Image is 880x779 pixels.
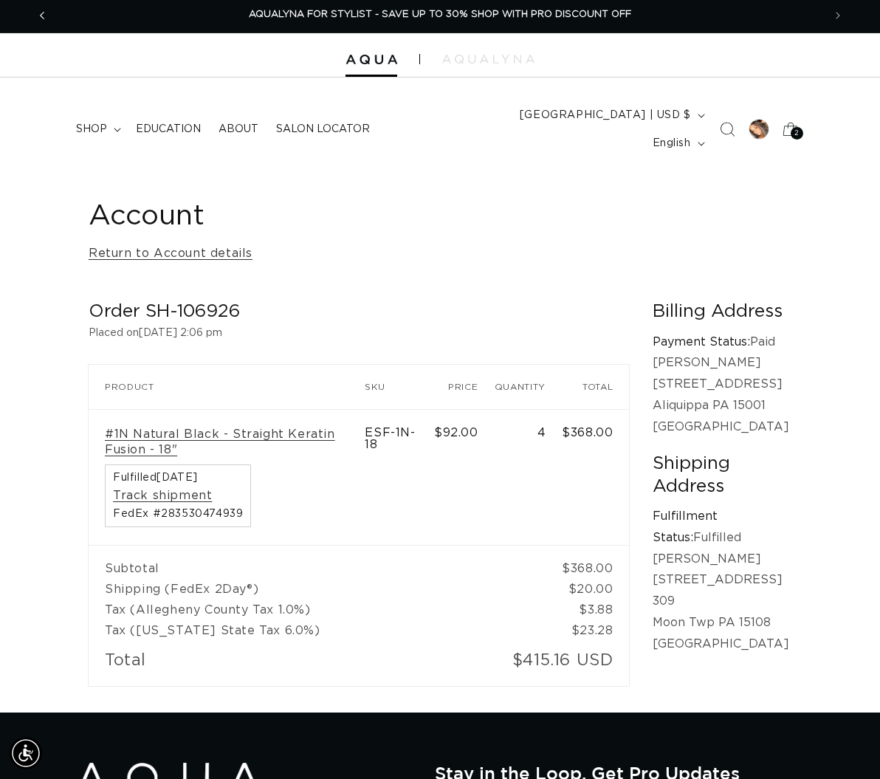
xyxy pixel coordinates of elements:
[562,579,629,600] td: $20.00
[89,199,791,235] h1: Account
[89,579,562,600] td: Shipping (FedEx 2Day®)
[89,324,629,343] p: Placed on
[89,365,365,409] th: Product
[653,136,691,151] span: English
[653,549,791,655] p: [PERSON_NAME] [STREET_ADDRESS] 309 Moon Twp PA 15108 [GEOGRAPHIC_DATA]
[276,123,370,136] span: Salon Locator
[442,55,534,64] img: aqualyna.com
[495,641,630,686] td: $415.16 USD
[89,641,495,686] td: Total
[89,600,562,620] td: Tax (Allegheny County Tax 1.0%)
[653,510,718,543] strong: Fulfillment Status:
[562,545,629,579] td: $368.00
[653,332,791,353] p: Paid
[653,506,791,549] p: Fulfilled
[249,10,631,19] span: AQUALYNA FOR STYLIST - SAVE UP TO 30% SHOP WITH PRO DISCOUNT OFF
[10,737,42,769] div: Accessibility Menu
[89,301,629,323] h2: Order SH-106926
[365,365,434,409] th: SKU
[794,127,800,140] span: 2
[434,365,495,409] th: Price
[365,409,434,545] td: ESF-1N-18
[219,123,258,136] span: About
[562,409,629,545] td: $368.00
[113,488,212,504] a: Track shipment
[89,545,562,579] td: Subtotal
[157,473,198,483] time: [DATE]
[495,409,563,545] td: 4
[653,352,791,437] p: [PERSON_NAME] [STREET_ADDRESS] Aliquippa PA 15001 [GEOGRAPHIC_DATA]
[113,509,243,519] span: FedEx #283530474939
[113,473,243,483] span: Fulfilled
[127,114,210,145] a: Education
[644,129,711,157] button: English
[26,1,58,30] button: Previous announcement
[139,328,222,338] time: [DATE] 2:06 pm
[89,620,562,641] td: Tax ([US_STATE] State Tax 6.0%)
[653,336,750,348] strong: Payment Status:
[653,453,791,498] h2: Shipping Address
[562,620,629,641] td: $23.28
[267,114,379,145] a: Salon Locator
[67,114,127,145] summary: shop
[822,1,854,30] button: Next announcement
[562,600,629,620] td: $3.88
[89,243,252,264] a: Return to Account details
[136,123,201,136] span: Education
[346,55,397,65] img: Aqua Hair Extensions
[76,123,107,136] span: shop
[105,427,348,458] a: #1N Natural Black - Straight Keratin Fusion - 18"
[711,113,743,145] summary: Search
[434,427,478,439] span: $92.00
[495,365,563,409] th: Quantity
[653,301,791,323] h2: Billing Address
[520,108,691,123] span: [GEOGRAPHIC_DATA] | USD $
[210,114,267,145] a: About
[511,101,711,129] button: [GEOGRAPHIC_DATA] | USD $
[562,365,629,409] th: Total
